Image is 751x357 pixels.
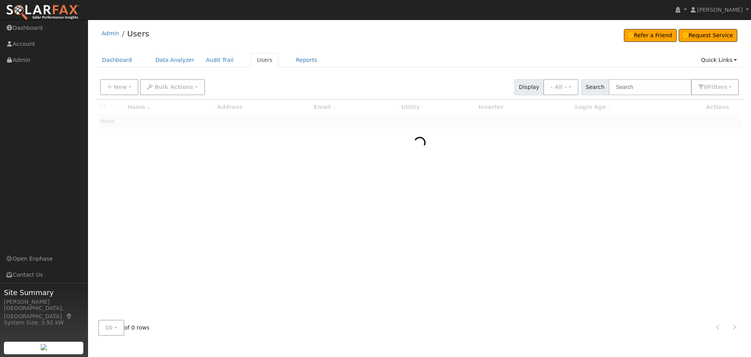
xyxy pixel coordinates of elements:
img: retrieve [41,344,47,350]
span: New [113,84,127,90]
a: Request Service [679,29,738,42]
button: New [100,79,139,95]
div: System Size: 3.92 kW [4,319,84,327]
span: Bulk Actions [155,84,193,90]
span: Site Summary [4,287,84,298]
input: Search [609,79,692,95]
a: Data Analyzer [149,53,200,67]
a: Refer a Friend [624,29,677,42]
a: Admin [102,30,119,36]
a: Reports [290,53,323,67]
a: Audit Trail [200,53,239,67]
button: 10 [98,320,124,336]
div: [PERSON_NAME] [4,298,84,306]
span: Display [514,79,544,95]
button: Bulk Actions [140,79,205,95]
a: Users [251,53,278,67]
span: [PERSON_NAME] [697,7,743,13]
span: of 0 rows [98,320,150,336]
a: Map [66,313,73,319]
span: s [724,84,727,90]
a: Users [127,29,149,38]
span: Filter [708,84,728,90]
button: 0Filters [691,79,739,95]
span: 10 [105,324,113,331]
img: SolarFax [6,4,79,21]
button: - All - [543,79,579,95]
a: Quick Links [695,53,743,67]
span: Search [581,79,609,95]
a: Dashboard [96,53,138,67]
div: [GEOGRAPHIC_DATA], [GEOGRAPHIC_DATA] [4,304,84,321]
